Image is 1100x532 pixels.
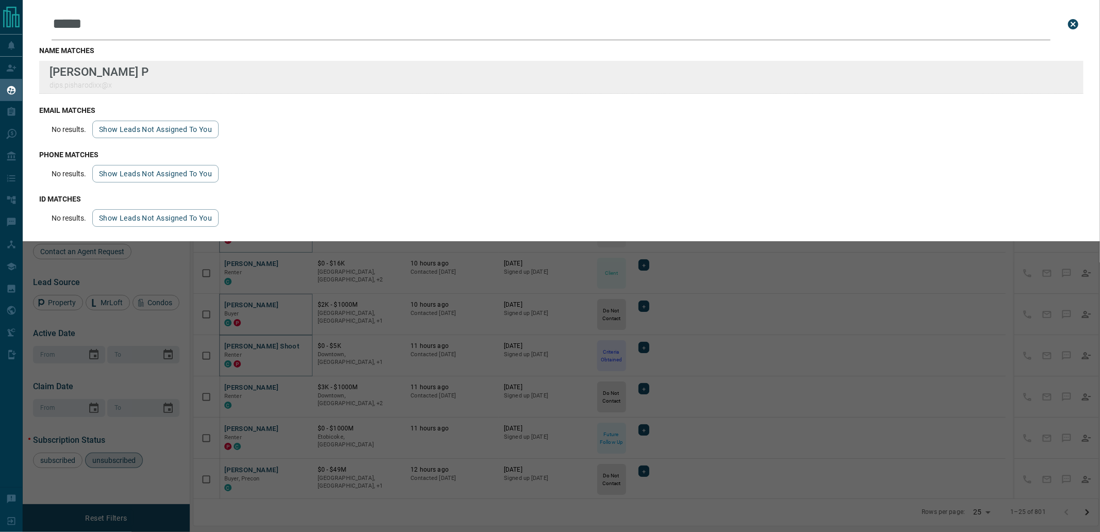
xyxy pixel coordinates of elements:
[52,170,86,178] p: No results.
[39,151,1083,159] h3: phone matches
[92,165,219,182] button: show leads not assigned to you
[52,125,86,134] p: No results.
[39,106,1083,114] h3: email matches
[39,195,1083,203] h3: id matches
[39,46,1083,55] h3: name matches
[52,214,86,222] p: No results.
[92,121,219,138] button: show leads not assigned to you
[92,209,219,227] button: show leads not assigned to you
[50,81,149,89] p: dips.pisharodixx@x
[1063,14,1083,35] button: close search bar
[50,65,149,78] p: [PERSON_NAME] P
